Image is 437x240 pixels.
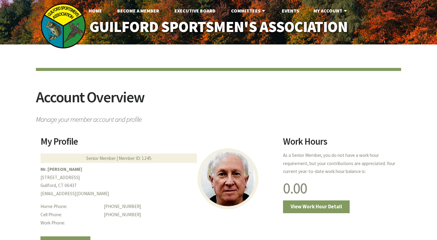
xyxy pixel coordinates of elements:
p: [STREET_ADDRESS] Guilford, CT 06437 [EMAIL_ADDRESS][DOMAIN_NAME] [40,165,275,198]
h2: Work Hours [283,137,397,151]
dd: [PHONE_NUMBER] [104,211,275,219]
h2: My Profile [40,137,275,151]
dt: Work Phone [40,219,99,227]
a: My Account [309,5,353,17]
a: Guilford Sportsmen's Association [77,14,361,40]
div: Senior Member | Member ID: 1245 [40,154,197,163]
a: View Work Hour Detail [283,200,350,213]
a: Committees [226,5,271,17]
img: logo_sm.png [40,3,86,49]
span: Manage your member account and profile [36,112,401,123]
h1: 0.00 [283,181,397,196]
a: Events [277,5,304,17]
a: Executive Board [170,5,220,17]
b: Mr. [PERSON_NAME] [40,166,82,172]
h2: Account Overview [36,90,401,112]
dt: Cell Phone [40,211,99,219]
dt: Home Phone [40,203,99,211]
dd: [PHONE_NUMBER] [104,203,275,211]
a: Become A Member [112,5,164,17]
p: As a Senior Member, you do not have a work hour requirement, but your contributions are appreciat... [283,151,397,176]
a: Home [84,5,107,17]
